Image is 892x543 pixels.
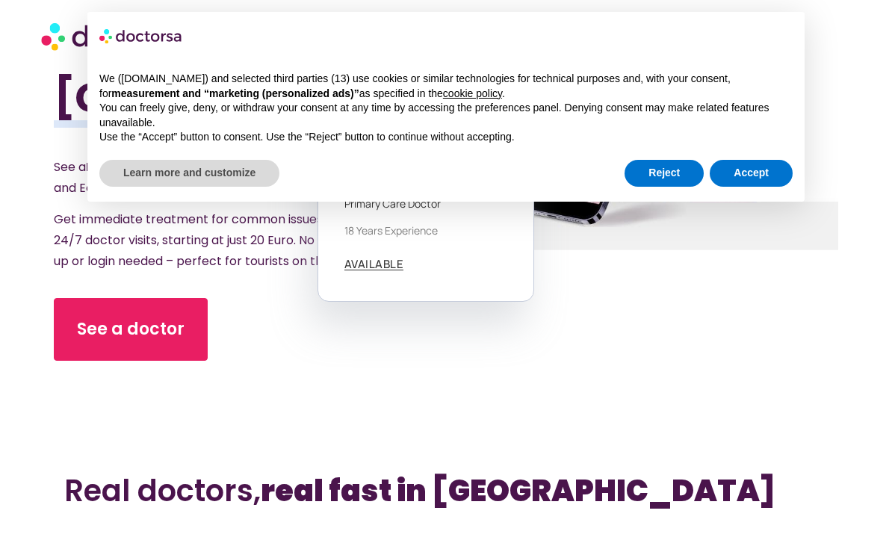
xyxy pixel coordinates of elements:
b: real fast in [GEOGRAPHIC_DATA] [261,470,775,512]
span: See a in [GEOGRAPHIC_DATA] – Fast and Easy Care. [54,158,350,196]
strong: measurement and “marketing (personalized ads)” [111,87,359,99]
p: Use the “Accept” button to consent. Use the “Reject” button to continue without accepting. [99,130,793,145]
p: We ([DOMAIN_NAME]) and selected third parties (13) use cookies or similar technologies for techni... [99,72,793,101]
a: AVAILABLE [344,258,404,270]
img: logo [99,24,183,48]
span: See a doctor [77,317,185,341]
iframe: Customer reviews powered by Trustpilot [28,415,864,435]
button: Accept [710,160,793,187]
h2: Real doctors, [64,473,828,509]
p: You can freely give, deny, or withdraw your consent at any time by accessing the preferences pane... [99,101,793,130]
button: Learn more and customize [99,160,279,187]
a: See a doctor [54,298,208,361]
span: Get immediate treatment for common issues with 24/7 doctor visits, starting at just 20 Euro. No s... [54,211,350,270]
button: Reject [625,160,704,187]
a: cookie policy [443,87,502,99]
p: 18 years experience [344,223,507,238]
